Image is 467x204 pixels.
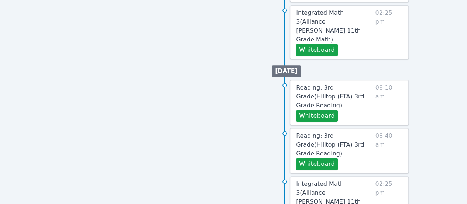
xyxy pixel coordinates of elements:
span: Reading: 3rd Grade ( Hilltop (FTA) 3rd Grade Reading ) [296,84,364,109]
span: 02:25 pm [375,9,402,56]
button: Whiteboard [296,44,338,56]
span: Reading: 3rd Grade ( Hilltop (FTA) 3rd Grade Reading ) [296,132,364,157]
button: Whiteboard [296,110,338,122]
li: [DATE] [272,65,301,77]
a: Integrated Math 3(Alliance [PERSON_NAME] 11th Grade Math) [296,9,372,44]
span: 08:10 am [375,83,402,122]
span: 08:40 am [375,131,402,170]
a: Reading: 3rd Grade(Hilltop (FTA) 3rd Grade Reading) [296,83,372,110]
button: Whiteboard [296,158,338,170]
a: Reading: 3rd Grade(Hilltop (FTA) 3rd Grade Reading) [296,131,372,158]
span: Integrated Math 3 ( Alliance [PERSON_NAME] 11th Grade Math ) [296,9,361,43]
